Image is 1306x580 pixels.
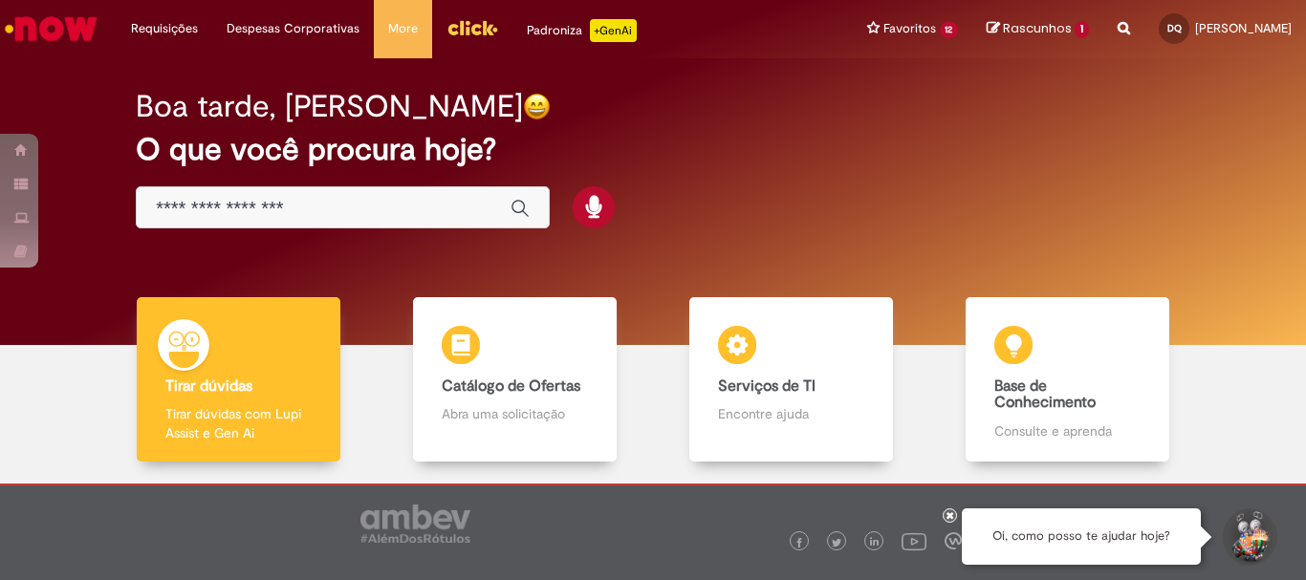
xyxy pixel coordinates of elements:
[718,404,863,423] p: Encontre ajuda
[1220,508,1277,566] button: Iniciar Conversa de Suporte
[136,133,1170,166] h2: O que você procura hoje?
[165,376,252,396] b: Tirar dúvidas
[994,376,1096,413] b: Base de Conhecimento
[962,508,1201,565] div: Oi, como posso te ajudar hoje?
[987,20,1089,38] a: Rascunhos
[136,90,523,123] h2: Boa tarde, [PERSON_NAME]
[653,297,929,462] a: Serviços de TI Encontre ajuda
[883,19,936,38] span: Favoritos
[377,297,653,462] a: Catálogo de Ofertas Abra uma solicitação
[523,93,551,120] img: happy-face.png
[388,19,418,38] span: More
[994,421,1140,440] p: Consulte e aprenda
[100,297,377,462] a: Tirar dúvidas Tirar dúvidas com Lupi Assist e Gen Ai
[832,538,841,548] img: logo_footer_twitter.png
[131,19,198,38] span: Requisições
[442,376,580,396] b: Catálogo de Ofertas
[794,538,804,548] img: logo_footer_facebook.png
[527,19,637,42] div: Padroniza
[360,505,470,543] img: logo_footer_ambev_rotulo_gray.png
[446,13,498,42] img: click_logo_yellow_360x200.png
[940,22,959,38] span: 12
[442,404,587,423] p: Abra uma solicitação
[1003,19,1072,37] span: Rascunhos
[718,376,816,396] b: Serviços de TI
[590,19,637,42] p: +GenAi
[227,19,359,38] span: Despesas Corporativas
[1075,21,1089,38] span: 1
[929,297,1206,462] a: Base de Conhecimento Consulte e aprenda
[1167,22,1182,34] span: DQ
[165,404,311,442] p: Tirar dúvidas com Lupi Assist e Gen Ai
[870,537,880,548] img: logo_footer_linkedin.png
[1195,20,1292,36] span: [PERSON_NAME]
[902,528,926,553] img: logo_footer_youtube.png
[2,10,100,48] img: ServiceNow
[945,532,962,549] img: logo_footer_workplace.png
